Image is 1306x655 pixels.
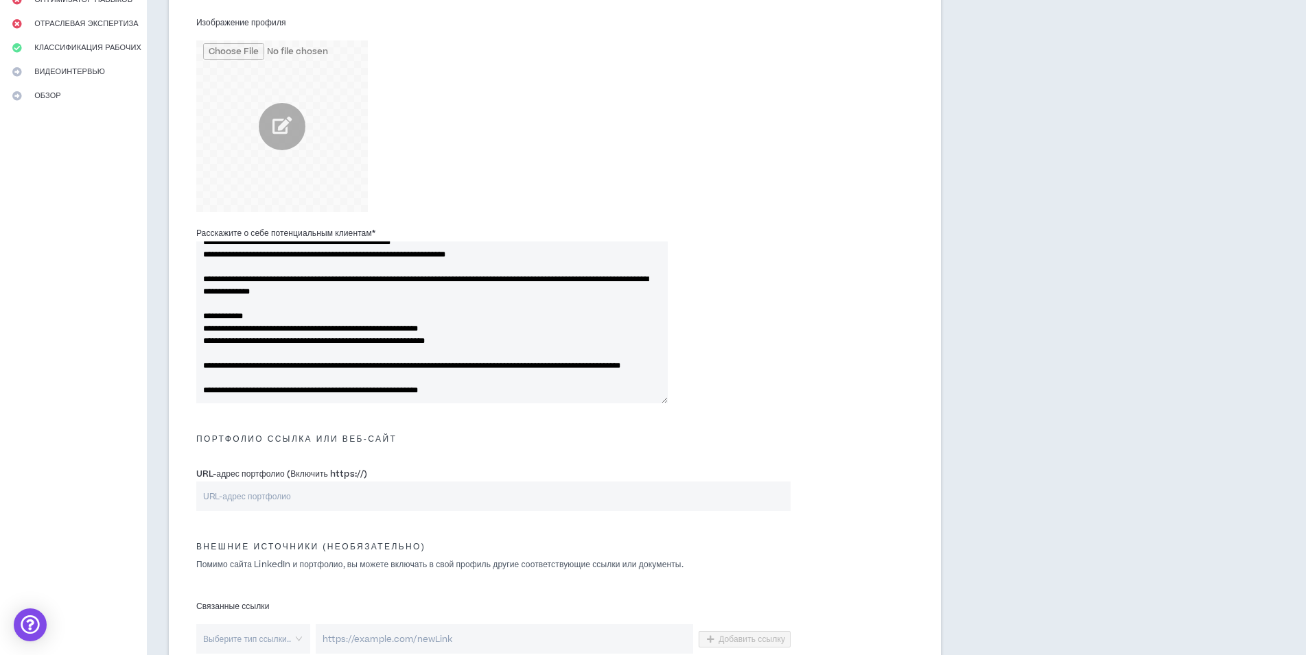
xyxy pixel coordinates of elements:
[196,222,375,244] label: Расскажите о себе потенциальным клиентам
[196,558,684,571] span: Помимо сайта LinkedIn и портфолио, вы можете включать в свой профиль другие соответствующие ссылк...
[14,608,47,641] div: Open Intercom Messenger
[196,600,270,612] span: Связанные ссылки
[186,542,924,551] h5: Внешние источники (необязательно)
[196,463,367,485] label: URL-адрес портфолио (Включить https://)
[316,624,693,654] input: https://example.com/newLink
[196,481,791,511] input: URL-адрес портфолио
[186,434,924,444] h5: Портфолио Ссылка или Веб-сайт
[196,12,286,34] label: Изображение профиля
[699,631,791,647] button: Добавить ссылку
